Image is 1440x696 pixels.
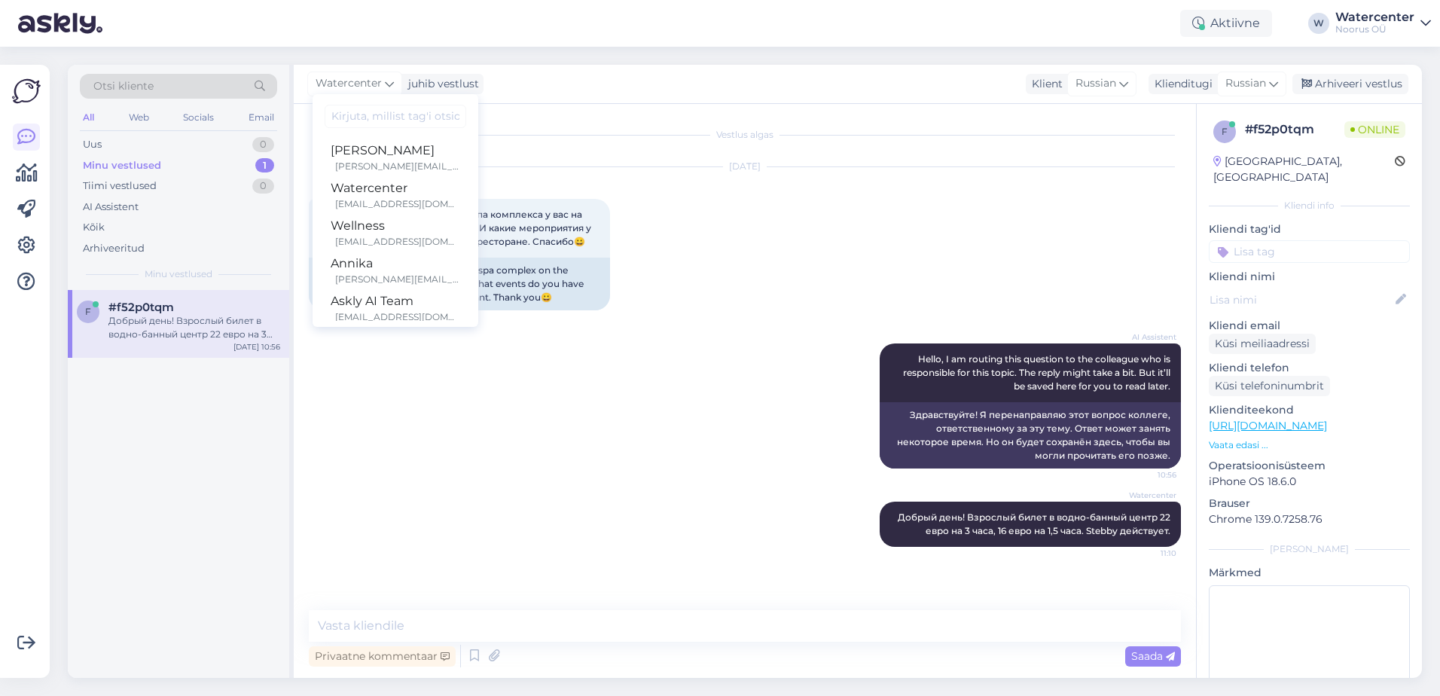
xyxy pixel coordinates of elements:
[1335,11,1431,35] a: WatercenterNoorus OÜ
[313,139,478,176] a: [PERSON_NAME][PERSON_NAME][EMAIL_ADDRESS][DOMAIN_NAME]
[325,105,466,128] input: Kirjuta, millist tag'i otsid
[313,214,478,252] a: Wellness[EMAIL_ADDRESS][DOMAIN_NAME]
[83,158,161,173] div: Minu vestlused
[12,77,41,105] img: Askly Logo
[85,306,91,317] span: f
[1120,331,1176,343] span: AI Assistent
[1075,75,1116,92] span: Russian
[1209,240,1410,263] input: Lisa tag
[83,179,157,194] div: Tiimi vestlused
[1026,76,1063,92] div: Klient
[1209,269,1410,285] p: Kliendi nimi
[1335,23,1414,35] div: Noorus OÜ
[1149,76,1213,92] div: Klienditugi
[1209,199,1410,212] div: Kliendi info
[180,108,217,127] div: Socials
[1209,221,1410,237] p: Kliendi tag'id
[335,273,460,286] div: [PERSON_NAME][EMAIL_ADDRESS][DOMAIN_NAME]
[903,353,1173,392] span: Hello, I am routing this question to the colleague who is responsible for this topic. The reply m...
[309,646,456,667] div: Privaatne kommentaar
[1209,318,1410,334] p: Kliendi email
[252,179,274,194] div: 0
[246,108,277,127] div: Email
[83,200,139,215] div: AI Assistent
[1131,649,1175,663] span: Saada
[1213,154,1395,185] div: [GEOGRAPHIC_DATA], [GEOGRAPHIC_DATA]
[402,76,479,92] div: juhib vestlust
[335,160,460,173] div: [PERSON_NAME][EMAIL_ADDRESS][DOMAIN_NAME]
[1120,469,1176,481] span: 10:56
[1344,121,1405,138] span: Online
[1245,121,1344,139] div: # f52p0tqm
[1335,11,1414,23] div: Watercenter
[331,142,460,160] div: [PERSON_NAME]
[331,179,460,197] div: Watercenter
[313,252,478,289] a: Annika[PERSON_NAME][EMAIL_ADDRESS][DOMAIN_NAME]
[313,176,478,214] a: Watercenter[EMAIL_ADDRESS][DOMAIN_NAME]
[1180,10,1272,37] div: Aktiivne
[1210,292,1393,308] input: Lisa nimi
[255,158,274,173] div: 1
[83,220,105,235] div: Kõik
[108,314,280,341] div: Добрый день! Взрослый билет в водно-банный центр 22 евро на 3 часа, 16 евро на 1,5 часа. Stebby д...
[1209,565,1410,581] p: Märkmed
[1209,542,1410,556] div: [PERSON_NAME]
[309,258,610,310] div: Good day! What is the cost of your spa complex on the weekend? Is the Stebi valid? And what event...
[108,301,174,314] span: #f52p0tqm
[1225,75,1266,92] span: Russian
[93,78,154,94] span: Otsi kliente
[335,235,460,249] div: [EMAIL_ADDRESS][DOMAIN_NAME]
[880,402,1181,469] div: Здравствуйте! Я перенаправляю этот вопрос коллеге, ответственному за эту тему. Ответ может занять...
[1209,496,1410,511] p: Brauser
[126,108,152,127] div: Web
[898,511,1173,536] span: Добрый день! Взрослый билет в водно-банный центр 22 евро на 3 часа, 16 евро на 1,5 часа. Stebby д...
[335,197,460,211] div: [EMAIL_ADDRESS][DOMAIN_NAME]
[1120,548,1176,559] span: 11:10
[1120,490,1176,501] span: Watercenter
[335,310,460,324] div: [EMAIL_ADDRESS][DOMAIN_NAME]
[252,137,274,152] div: 0
[309,128,1181,142] div: Vestlus algas
[313,289,478,327] a: Askly AI Team[EMAIL_ADDRESS][DOMAIN_NAME]
[145,267,212,281] span: Minu vestlused
[1209,474,1410,490] p: iPhone OS 18.6.0
[1308,13,1329,34] div: W
[1209,402,1410,418] p: Klienditeekond
[316,75,382,92] span: Watercenter
[233,341,280,353] div: [DATE] 10:56
[331,255,460,273] div: Annika
[331,292,460,310] div: Askly AI Team
[1209,458,1410,474] p: Operatsioonisüsteem
[1209,360,1410,376] p: Kliendi telefon
[1209,376,1330,396] div: Küsi telefoninumbrit
[1209,511,1410,527] p: Chrome 139.0.7258.76
[1209,438,1410,452] p: Vaata edasi ...
[80,108,97,127] div: All
[331,217,460,235] div: Wellness
[1222,126,1228,137] span: f
[83,137,102,152] div: Uus
[1209,419,1327,432] a: [URL][DOMAIN_NAME]
[1292,74,1408,94] div: Arhiveeri vestlus
[309,160,1181,173] div: [DATE]
[1209,334,1316,354] div: Küsi meiliaadressi
[83,241,145,256] div: Arhiveeritud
